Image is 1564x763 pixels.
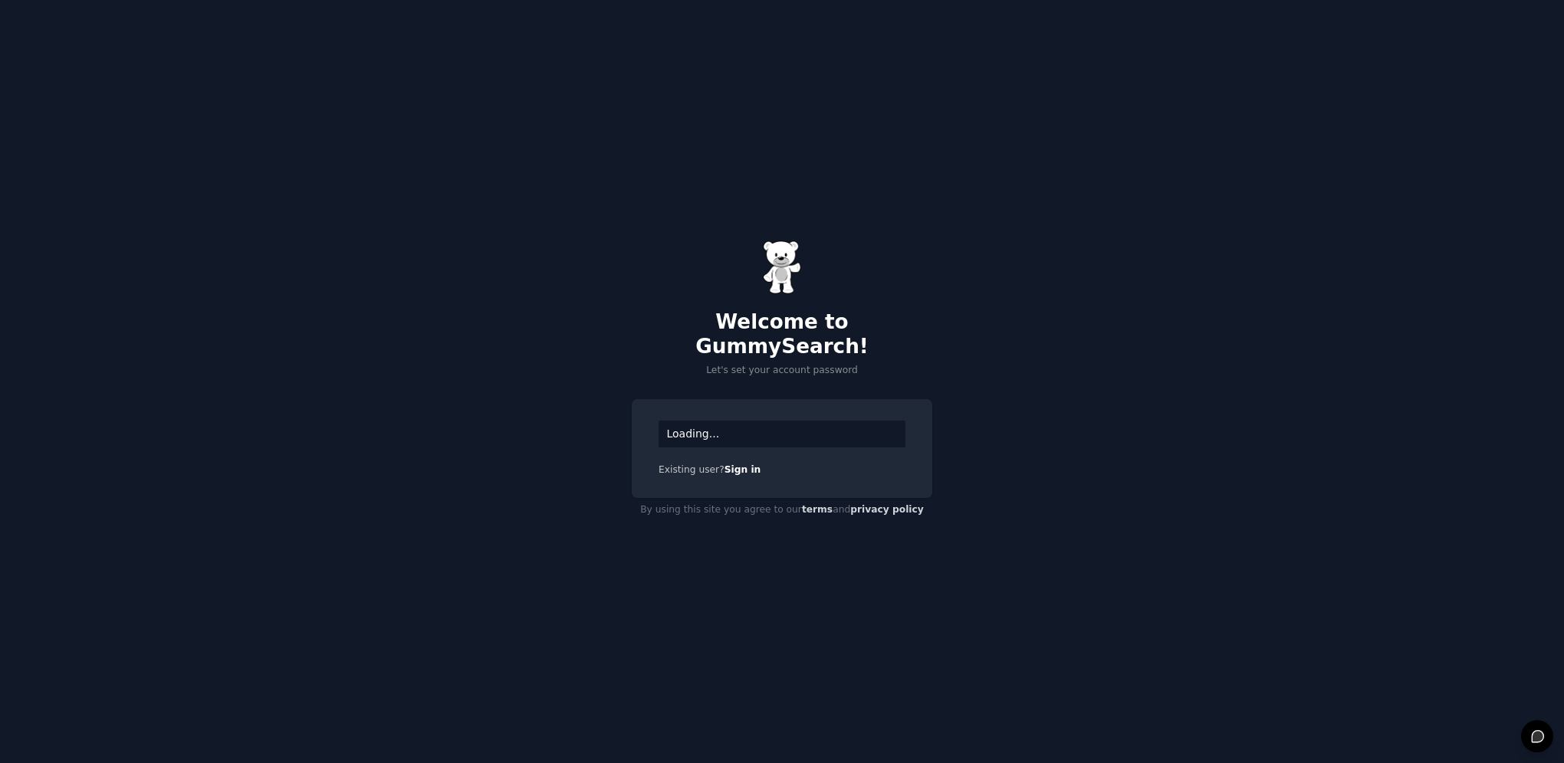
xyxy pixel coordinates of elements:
[850,504,924,515] a: privacy policy
[763,241,801,294] img: Gummy Bear
[802,504,833,515] a: terms
[632,310,932,359] h2: Welcome to GummySearch!
[659,464,724,475] span: Existing user?
[659,421,905,447] div: Loading...
[632,498,932,522] div: By using this site you agree to our and
[724,464,761,475] a: Sign in
[632,364,932,378] p: Let's set your account password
